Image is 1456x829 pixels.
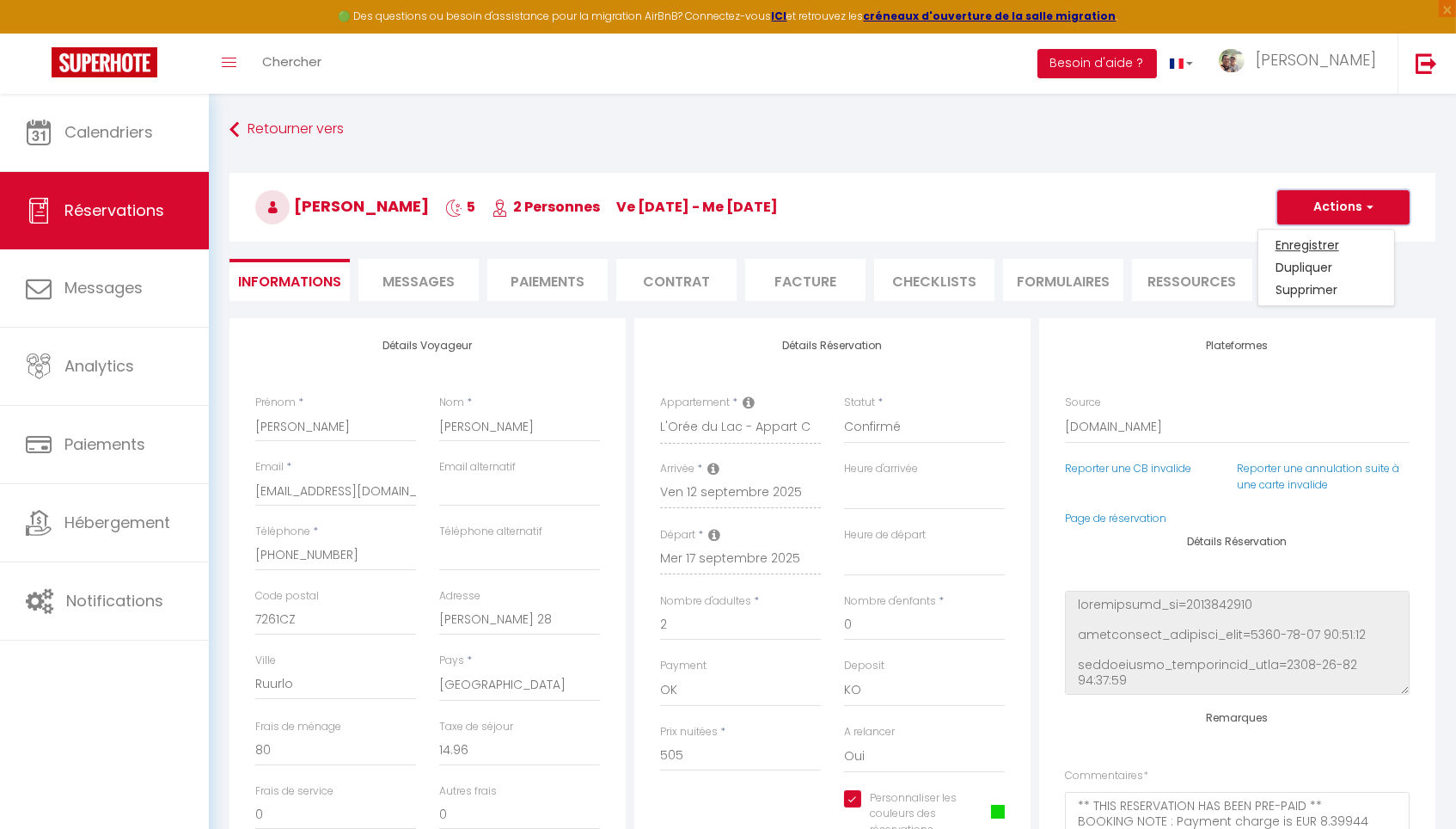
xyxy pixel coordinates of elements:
[255,395,296,411] label: Prénom
[1065,768,1148,784] label: Commentaires
[844,461,918,477] label: Heure d'arrivée
[439,395,464,411] label: Nom
[255,195,429,217] span: [PERSON_NAME]
[487,259,608,301] li: Paiements
[439,459,516,476] label: Email alternatif
[64,200,164,221] span: Réservations
[660,593,751,610] label: Nombre d'adultes
[660,395,730,411] label: Appartement
[64,433,145,455] span: Paiements
[1065,536,1410,548] h4: Détails Réservation
[844,395,875,411] label: Statut
[772,9,787,23] a: ICI
[616,197,778,217] span: ve [DATE] - me [DATE]
[64,121,153,143] span: Calendriers
[255,340,600,352] h4: Détails Voyageur
[1383,752,1443,816] iframe: Chat
[255,588,319,605] label: Code postal
[1258,279,1394,301] a: Supprimer
[844,593,936,610] label: Nombre d'enfants
[1003,259,1123,301] li: FORMULAIRES
[660,724,718,740] label: Prix nuitées
[864,9,1116,23] a: créneaux d'ouverture de la salle migration
[14,7,65,58] button: Ouvrir le widget de chat LiveChat
[1219,49,1245,72] img: ...
[255,459,284,476] label: Email
[1277,190,1410,224] button: Actions
[439,588,480,605] label: Adresse
[382,272,455,292] span: Messages
[492,197,600,217] span: 2 Personnes
[64,277,143,298] span: Messages
[1065,395,1101,411] label: Source
[64,512,170,533] span: Hébergement
[1258,234,1394,256] a: Enregistrer
[439,719,513,735] label: Taxe de séjour
[66,590,163,611] span: Notifications
[52,47,157,77] img: Super Booking
[262,52,321,71] span: Chercher
[439,653,464,669] label: Pays
[660,527,695,543] label: Départ
[844,527,926,543] label: Heure de départ
[255,524,310,540] label: Téléphone
[660,461,694,477] label: Arrivée
[229,259,350,301] li: Informations
[1037,49,1157,78] button: Besoin d'aide ?
[1256,49,1376,71] span: [PERSON_NAME]
[445,197,475,217] span: 5
[874,259,994,301] li: CHECKLISTS
[249,34,334,94] a: Chercher
[229,114,1435,145] a: Retourner vers
[844,724,895,740] label: A relancer
[255,653,276,669] label: Ville
[439,783,497,800] label: Autres frais
[255,783,333,800] label: Frais de service
[660,658,707,674] label: Payment
[1065,340,1410,352] h4: Plateformes
[1258,256,1394,279] a: Dupliquer
[660,340,1005,352] h4: Détails Réservation
[1065,712,1410,724] h4: Remarques
[64,355,134,377] span: Analytics
[439,524,542,540] label: Téléphone alternatif
[1065,511,1166,525] a: Page de réservation
[1132,259,1252,301] li: Ressources
[255,719,341,735] label: Frais de ménage
[1416,52,1437,74] img: logout
[1206,34,1398,94] a: ... [PERSON_NAME]
[1065,461,1191,476] a: Reporter une CB invalide
[745,259,866,301] li: Facture
[1238,461,1400,492] a: Reporter une annulation suite à une carte invalide
[616,259,737,301] li: Contrat
[844,658,884,674] label: Deposit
